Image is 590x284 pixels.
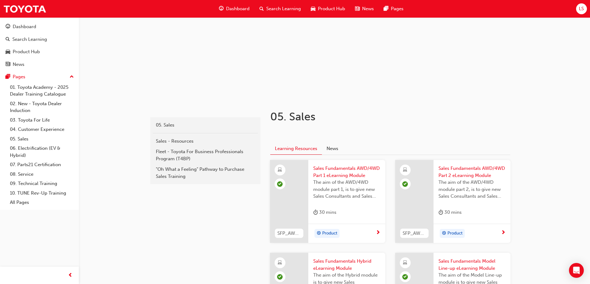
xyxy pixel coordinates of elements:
span: Sales Fundamentals Model Line-up eLearning Module [438,258,506,272]
span: learningRecordVerb_PASS-icon [402,274,408,280]
a: Sales - Resources [153,136,258,147]
a: 02. New - Toyota Dealer Induction [7,99,76,115]
a: 10. TUNE Rev-Up Training [7,188,76,198]
span: guage-icon [219,5,224,13]
span: pages-icon [6,74,10,80]
a: 04. Customer Experience [7,125,76,134]
span: News [362,5,374,12]
span: Sales Fundamentals AWD/4WD Part 1 eLearning Module [313,165,380,179]
span: news-icon [355,5,360,13]
a: 01. Toyota Academy - 2025 Dealer Training Catalogue [7,83,76,99]
button: Learning Resources [270,143,322,155]
span: Product Hub [318,5,345,12]
div: Search Learning [12,36,47,43]
button: Pages [2,71,76,83]
span: learningRecordVerb_PASS-icon [402,181,408,187]
span: learningResourceType_ELEARNING-icon [278,259,282,267]
a: 09. Technical Training [7,179,76,188]
span: Product [322,230,337,237]
span: Dashboard [226,5,250,12]
span: car-icon [6,49,10,55]
a: car-iconProduct Hub [306,2,350,15]
a: 05. Sales [153,120,258,131]
div: News [13,61,24,68]
div: 30 mins [313,209,336,216]
span: Product [447,230,463,237]
span: Search Learning [266,5,301,12]
span: learningResourceType_ELEARNING-icon [403,166,407,174]
span: duration-icon [313,209,318,216]
a: 07. Parts21 Certification [7,160,76,170]
span: SFP_AWD_4WD_P2 [403,230,426,237]
span: learningRecordVerb_PASS-icon [277,274,283,280]
a: "Oh What a Feeling" Pathway to Purchase Sales Training [153,164,258,182]
a: SFP_AWD_4WD_P2Sales Fundamentals AWD/4WD Part 2 eLearning ModuleThe aim of the AWD/4WD module par... [395,160,511,243]
span: learningResourceType_ELEARNING-icon [403,259,407,267]
a: 08. Service [7,170,76,179]
span: target-icon [442,230,446,238]
a: pages-iconPages [379,2,408,15]
span: duration-icon [438,209,443,216]
span: SFP_AWD_4WD_P1 [277,230,301,237]
span: Sales Fundamentals AWD/4WD Part 2 eLearning Module [438,165,506,179]
button: LS [576,3,587,14]
span: pages-icon [384,5,388,13]
a: news-iconNews [350,2,379,15]
span: car-icon [311,5,315,13]
div: Dashboard [13,23,36,30]
button: DashboardSearch LearningProduct HubNews [2,20,76,71]
span: search-icon [259,5,264,13]
h1: 05. Sales [270,110,473,123]
a: Fleet - Toyota For Business Professionals Program (T4BP) [153,146,258,164]
span: Pages [391,5,404,12]
a: Dashboard [2,21,76,32]
button: News [322,143,343,155]
div: Fleet - Toyota For Business Professionals Program (T4BP) [156,148,255,162]
div: 05. Sales [156,122,255,129]
div: Product Hub [13,48,40,55]
img: Trak [3,2,46,16]
a: guage-iconDashboard [214,2,254,15]
a: search-iconSearch Learning [254,2,306,15]
span: up-icon [70,73,74,81]
div: Open Intercom Messenger [569,263,584,278]
div: Pages [13,73,25,80]
span: news-icon [6,62,10,67]
div: 30 mins [438,209,462,216]
span: learningRecordVerb_PASS-icon [277,181,283,187]
span: next-icon [376,230,380,236]
span: target-icon [317,230,321,238]
a: Search Learning [2,34,76,45]
span: The aim of the AWD/4WD module part 1, is to give new Sales Consultants and Sales Professionals an... [313,179,380,200]
span: guage-icon [6,24,10,30]
span: search-icon [6,37,10,42]
a: 06. Electrification (EV & Hybrid) [7,144,76,160]
a: 03. Toyota For Life [7,115,76,125]
span: LS [579,5,584,12]
span: prev-icon [68,272,73,279]
div: "Oh What a Feeling" Pathway to Purchase Sales Training [156,166,255,180]
a: 05. Sales [7,134,76,144]
span: Sales Fundamentals Hybrid eLearning Module [313,258,380,272]
span: The aim of the AWD/4WD module part 2, is to give new Sales Consultants and Sales Professionals an... [438,179,506,200]
a: News [2,59,76,70]
a: All Pages [7,198,76,207]
span: next-icon [501,230,506,236]
a: Product Hub [2,46,76,58]
span: learningResourceType_ELEARNING-icon [278,166,282,174]
a: SFP_AWD_4WD_P1Sales Fundamentals AWD/4WD Part 1 eLearning ModuleThe aim of the AWD/4WD module par... [270,160,385,243]
div: Sales - Resources [156,138,255,145]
